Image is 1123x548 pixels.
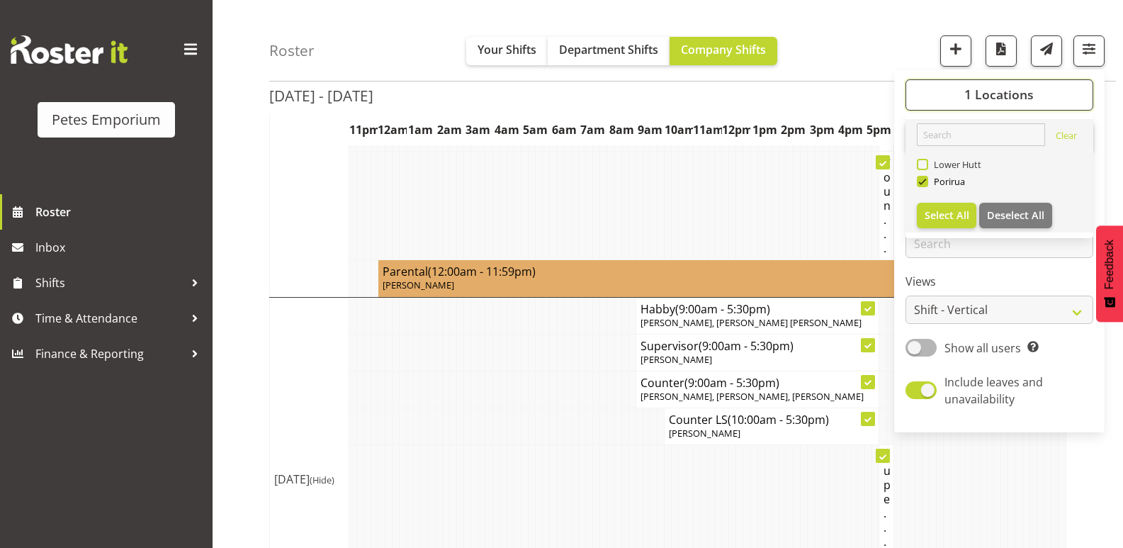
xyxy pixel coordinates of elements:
[310,474,334,486] span: (Hide)
[905,274,1093,291] label: Views
[349,113,378,146] th: 11pm
[492,113,521,146] th: 4am
[865,113,893,146] th: 5pm
[11,35,128,64] img: Rosterit website logo
[383,279,454,291] span: [PERSON_NAME]
[925,208,969,222] span: Select All
[669,427,740,440] span: [PERSON_NAME]
[944,340,1021,356] span: Show all users
[728,412,829,427] span: (10:00am - 5:30pm)
[383,264,1054,279] h4: Parental
[407,113,435,146] th: 1am
[986,35,1017,67] button: Download a PDF of the roster according to the set date range.
[884,156,888,255] h4: Coun...
[1031,35,1062,67] button: Send a list of all shifts for the selected filtered period to all rostered employees.
[836,113,864,146] th: 4pm
[722,113,750,146] th: 12pm
[944,374,1043,407] span: Include leaves and unavailability
[35,201,205,223] span: Roster
[979,203,1052,228] button: Deselect All
[269,43,315,59] h4: Roster
[52,109,161,130] div: Petes Emporium
[466,37,548,65] button: Your Shifts
[940,35,971,67] button: Add a new shift
[669,413,874,427] h4: Counter LS
[905,230,1093,259] input: Search
[779,113,807,146] th: 2pm
[1056,129,1077,146] a: Clear
[550,113,578,146] th: 6am
[428,264,536,279] span: (12:00am - 11:59pm)
[1103,240,1116,289] span: Feedback
[750,113,779,146] th: 1pm
[1096,225,1123,322] button: Feedback - Show survey
[607,113,636,146] th: 8am
[521,113,550,146] th: 5am
[378,113,406,146] th: 12am
[35,272,184,293] span: Shifts
[35,343,184,364] span: Finance & Reporting
[464,113,492,146] th: 3am
[1073,35,1105,67] button: Filter Shifts
[636,113,664,146] th: 9am
[684,375,779,391] span: (9:00am - 5:30pm)
[670,37,777,65] button: Company Shifts
[640,316,862,329] span: [PERSON_NAME], [PERSON_NAME] [PERSON_NAME]
[640,339,875,353] h4: Supervisor
[964,86,1034,104] span: 1 Locations
[681,42,766,57] span: Company Shifts
[640,353,712,366] span: [PERSON_NAME]
[640,302,875,316] h4: Habby
[917,203,977,228] button: Select All
[884,47,888,147] h4: Supe...
[987,208,1044,222] span: Deselect All
[905,79,1093,111] button: 1 Locations
[35,308,184,329] span: Time & Attendance
[928,159,982,170] span: Lower Hutt
[35,237,205,258] span: Inbox
[548,37,670,65] button: Department Shifts
[559,42,658,57] span: Department Shifts
[693,113,721,146] th: 11am
[917,123,1045,146] input: Search
[269,86,373,105] h2: [DATE] - [DATE]
[665,113,693,146] th: 10am
[435,113,463,146] th: 2am
[675,301,770,317] span: (9:00am - 5:30pm)
[640,376,875,390] h4: Counter
[928,176,966,187] span: Porirua
[640,390,864,403] span: [PERSON_NAME], [PERSON_NAME], [PERSON_NAME]
[478,42,536,57] span: Your Shifts
[808,113,836,146] th: 3pm
[578,113,606,146] th: 7am
[699,338,794,354] span: (9:00am - 5:30pm)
